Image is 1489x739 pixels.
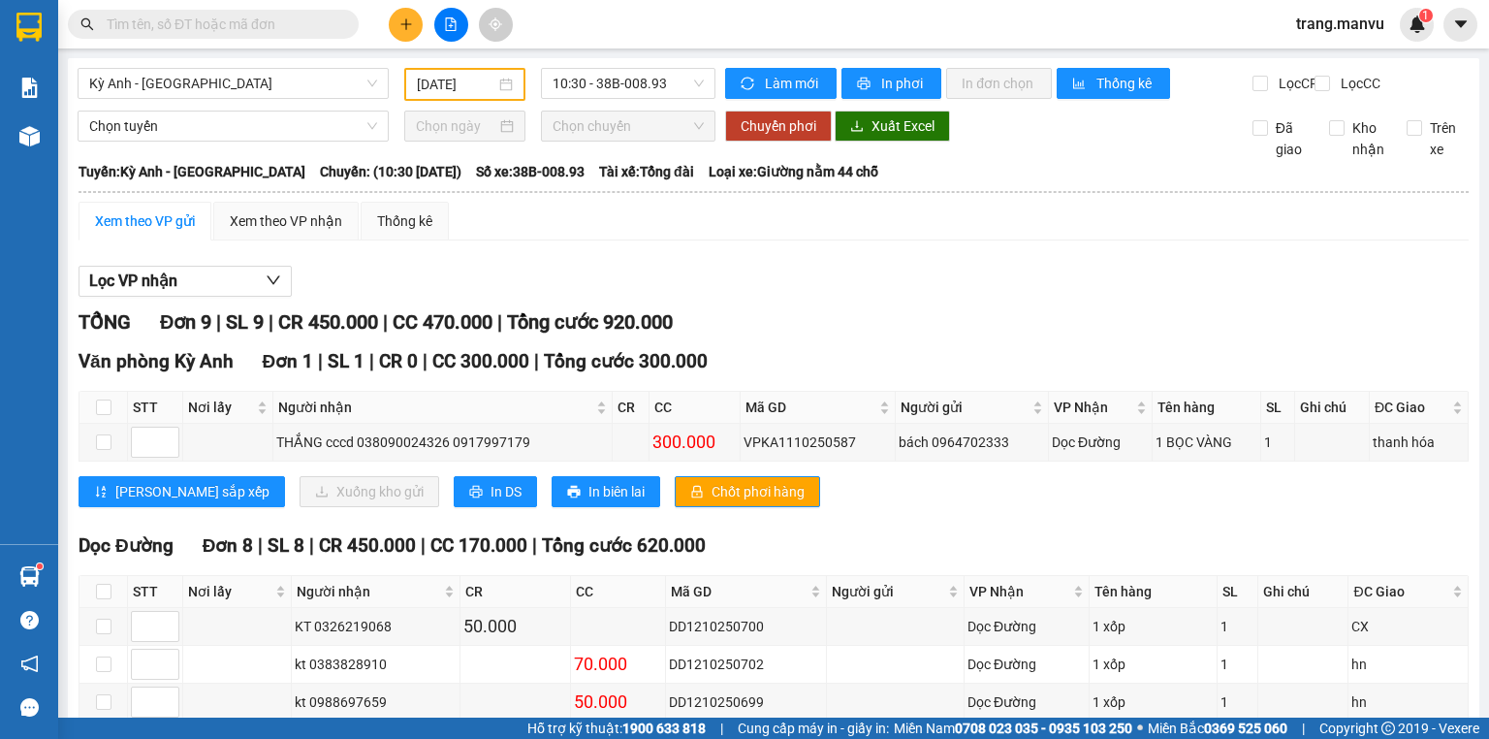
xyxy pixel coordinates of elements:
span: CC 300.000 [432,350,529,372]
span: caret-down [1452,16,1470,33]
span: | [532,534,537,557]
span: | [497,310,502,334]
div: Dọc Đường [967,616,1087,637]
th: CC [571,576,666,608]
span: CR 0 [379,350,418,372]
th: STT [128,576,183,608]
div: 50.000 [463,613,567,640]
span: message [20,698,39,717]
td: DD1210250702 [666,646,827,684]
div: Thống kê [377,210,432,232]
span: VP Nhận [969,581,1070,602]
span: CC 170.000 [430,534,527,557]
span: CR 450.000 [319,534,416,557]
span: Lọc CR [1271,73,1321,94]
img: warehouse-icon [19,566,40,587]
span: printer [567,485,581,500]
th: SL [1218,576,1259,608]
button: sort-ascending[PERSON_NAME] sắp xếp [79,476,285,507]
span: | [534,350,539,372]
div: 1 [1220,654,1255,675]
span: Chuyến: (10:30 [DATE]) [320,161,461,182]
span: down [266,273,281,288]
span: download [850,119,864,135]
span: Chọn chuyến [553,112,705,141]
span: Tổng cước 920.000 [507,310,673,334]
strong: 0369 525 060 [1204,721,1287,736]
button: lockChốt phơi hàng [675,476,820,507]
span: Tổng cước 620.000 [542,534,706,557]
strong: 0708 023 035 - 0935 103 250 [955,721,1132,736]
button: caret-down [1443,8,1477,42]
span: Trên xe [1422,117,1470,160]
span: Đơn 9 [160,310,211,334]
span: sync [741,77,757,92]
span: SL 9 [226,310,264,334]
span: Xuất Excel [871,115,935,137]
span: Người gửi [901,397,1029,418]
span: Cung cấp máy in - giấy in: [738,718,889,739]
button: printerIn phơi [841,68,941,99]
span: Mã GD [671,581,807,602]
span: Dọc Đường [79,534,174,557]
div: 1 BỌC VÀNG [1156,432,1257,453]
span: | [258,534,263,557]
span: trang.manvu [1281,12,1400,36]
span: SL 1 [328,350,364,372]
div: kt 0383828910 [295,654,457,675]
div: 1 [1220,616,1255,637]
div: kt 0988697659 [295,691,457,713]
span: | [1302,718,1305,739]
span: Tài xế: Tổng đài [599,161,694,182]
span: Hỗ trợ kỹ thuật: [527,718,706,739]
strong: 1900 633 818 [622,721,706,736]
td: Dọc Đường [1049,424,1153,462]
div: VPKA1110250587 [744,432,892,453]
img: warehouse-icon [19,126,40,146]
button: printerIn biên lai [552,476,660,507]
button: plus [389,8,423,42]
td: VPKA1110250587 [741,424,896,462]
span: 1 [1422,9,1429,22]
span: CR 450.000 [278,310,378,334]
th: Tên hàng [1153,392,1261,424]
div: DD1210250699 [669,691,823,713]
div: THẮNG cccd 038090024326 0917997179 [276,432,610,453]
button: syncLàm mới [725,68,837,99]
div: 50.000 [574,689,662,716]
div: 1 xốp [1093,654,1213,675]
span: Miền Bắc [1148,718,1287,739]
th: CR [460,576,571,608]
th: Ghi chú [1258,576,1348,608]
span: plus [399,17,413,31]
span: SL 8 [268,534,304,557]
span: VP Nhận [1054,397,1132,418]
span: Mã GD [745,397,875,418]
td: Dọc Đường [965,684,1091,722]
span: Kho nhận [1345,117,1392,160]
td: Dọc Đường [965,608,1091,646]
td: Dọc Đường [965,646,1091,684]
span: Thống kê [1096,73,1155,94]
span: | [309,534,314,557]
span: Đơn 8 [203,534,254,557]
span: search [80,17,94,31]
span: Người nhận [278,397,593,418]
span: Nơi lấy [188,581,271,602]
span: Số xe: 38B-008.93 [476,161,585,182]
span: In phơi [881,73,926,94]
span: Đơn 1 [263,350,314,372]
span: ĐC Giao [1375,397,1448,418]
span: Đã giao [1268,117,1315,160]
span: Người nhận [297,581,440,602]
div: 1 [1264,432,1291,453]
input: Chọn ngày [416,115,495,137]
sup: 1 [1419,9,1433,22]
button: downloadXuất Excel [835,111,950,142]
button: In đơn chọn [946,68,1052,99]
span: Tổng cước 300.000 [544,350,708,372]
input: 11/10/2025 [417,74,494,95]
div: CX [1351,616,1464,637]
div: thanh hóa [1373,432,1465,453]
div: Xem theo VP gửi [95,210,195,232]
